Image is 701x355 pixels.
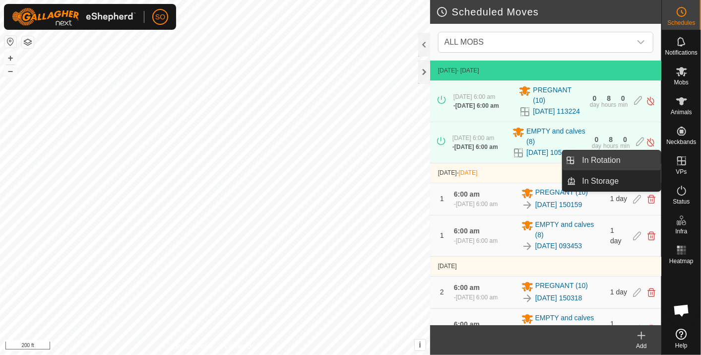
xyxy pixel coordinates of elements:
[438,67,457,74] span: [DATE]
[438,169,457,176] span: [DATE]
[454,190,480,198] span: 6:00 am
[603,143,618,149] div: hours
[662,325,701,353] a: Help
[667,295,697,325] div: Open chat
[535,219,605,240] span: EMPTY and calves (8)
[452,142,498,151] div: -
[454,200,498,209] div: -
[456,237,498,244] span: [DATE] 6:00 am
[4,65,16,77] button: –
[576,171,661,191] a: In Storage
[526,126,586,147] span: EMPTY and calves (8)
[526,147,574,158] a: [DATE] 105105
[676,169,687,175] span: VPs
[454,227,480,235] span: 6:00 am
[535,313,605,334] span: EMPTY and calves (8)
[595,136,599,143] div: 0
[535,293,582,303] a: [DATE] 150318
[454,236,498,245] div: -
[607,95,611,102] div: 8
[452,135,494,142] span: [DATE] 6:00 am
[675,228,687,234] span: Infra
[521,240,533,252] img: To
[671,109,692,115] span: Animals
[590,102,599,108] div: day
[646,137,655,147] img: Turn off schedule move
[535,187,588,199] span: PREGNANT (10)
[535,241,582,251] a: [DATE] 093453
[535,200,582,210] a: [DATE] 150159
[620,143,630,149] div: min
[675,343,688,349] span: Help
[582,154,621,166] span: In Rotation
[12,8,136,26] img: Gallagher Logo
[453,101,499,110] div: -
[22,36,34,48] button: Map Layers
[456,201,498,208] span: [DATE] 6:00 am
[454,284,480,291] span: 6:00 am
[155,12,165,22] span: SO
[225,342,254,351] a: Contact Us
[621,95,625,102] div: 0
[454,293,498,302] div: -
[440,195,444,203] span: 1
[669,258,694,264] span: Heatmap
[459,169,478,176] span: [DATE]
[457,67,479,74] span: - [DATE]
[521,199,533,211] img: To
[610,288,627,296] span: 1 day
[609,136,613,143] div: 8
[457,169,478,176] span: -
[454,320,480,328] span: 6:00 am
[563,171,661,191] li: In Storage
[667,20,695,26] span: Schedules
[440,325,444,333] span: 2
[419,341,421,349] span: i
[610,226,622,245] span: 1 day
[576,150,661,170] a: In Rotation
[623,136,627,143] div: 0
[593,95,597,102] div: 0
[622,342,661,351] div: Add
[582,175,619,187] span: In Storage
[610,195,627,203] span: 1 day
[631,32,651,52] div: dropdown trigger
[674,79,689,85] span: Mobs
[453,93,495,100] span: [DATE] 6:00 am
[563,150,661,170] li: In Rotation
[666,139,696,145] span: Neckbands
[415,340,426,351] button: i
[533,106,580,117] a: [DATE] 113224
[592,143,601,149] div: day
[618,102,628,108] div: min
[455,102,499,109] span: [DATE] 6:00 am
[440,231,444,239] span: 1
[665,50,698,56] span: Notifications
[521,292,533,304] img: To
[454,143,498,150] span: [DATE] 6:00 am
[440,288,444,296] span: 2
[438,263,457,270] span: [DATE]
[436,6,661,18] h2: Scheduled Moves
[445,38,484,46] span: ALL MOBS
[4,36,16,48] button: Reset Map
[4,52,16,64] button: +
[601,102,616,108] div: hours
[533,85,583,106] span: PREGNANT (10)
[646,96,655,106] img: Turn off schedule move
[176,342,213,351] a: Privacy Policy
[610,320,622,338] span: 1 day
[456,294,498,301] span: [DATE] 6:00 am
[673,199,690,205] span: Status
[441,32,631,52] span: ALL MOBS
[535,281,588,292] span: PREGNANT (10)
